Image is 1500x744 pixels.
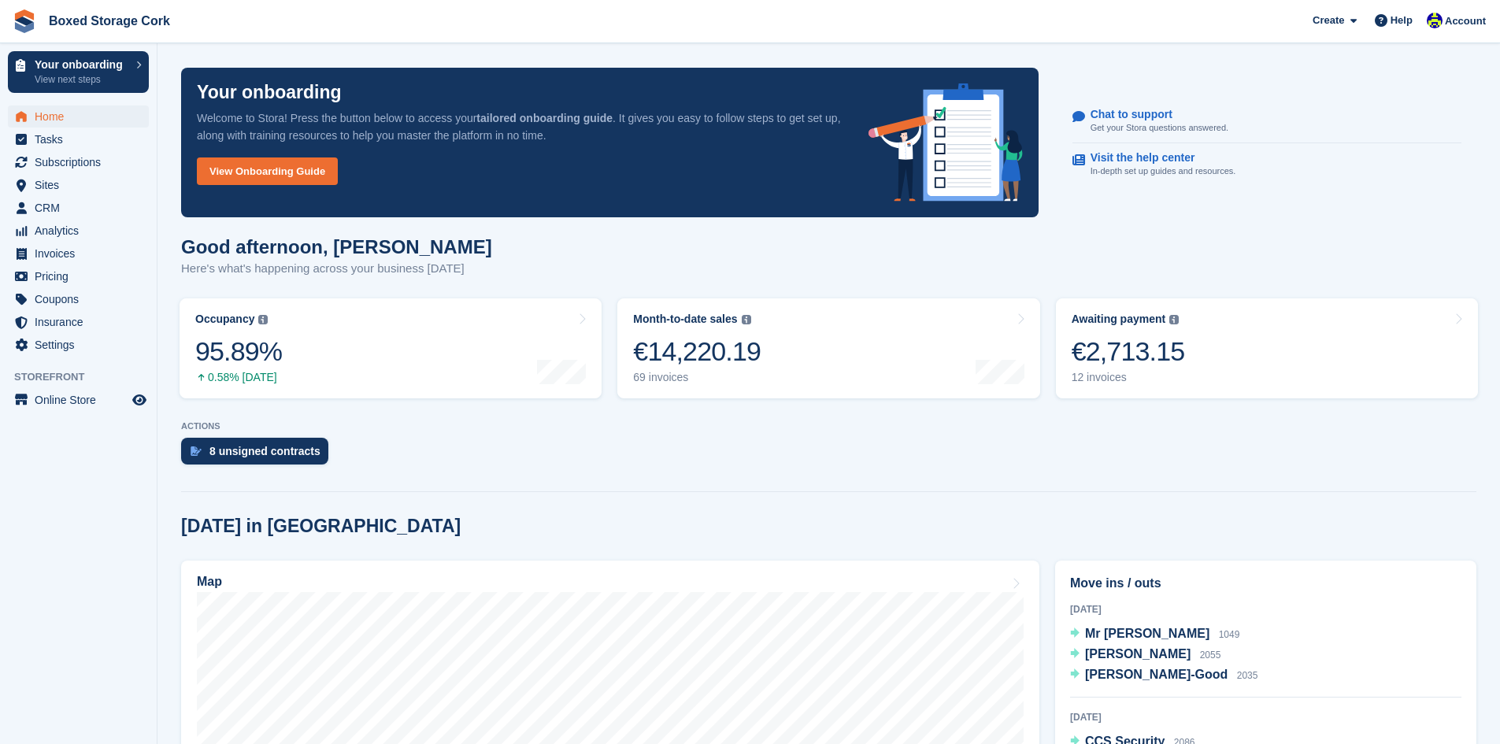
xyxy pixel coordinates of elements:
[1070,645,1220,665] a: [PERSON_NAME] 2055
[1237,670,1258,681] span: 2035
[1219,629,1240,640] span: 1049
[181,236,492,257] h1: Good afternoon, [PERSON_NAME]
[742,315,751,324] img: icon-info-grey-7440780725fd019a000dd9b08b2336e03edf1995a4989e88bcd33f0948082b44.svg
[1169,315,1179,324] img: icon-info-grey-7440780725fd019a000dd9b08b2336e03edf1995a4989e88bcd33f0948082b44.svg
[197,109,843,144] p: Welcome to Stora! Press the button below to access your . It gives you easy to follow steps to ge...
[35,288,129,310] span: Coupons
[181,438,336,472] a: 8 unsigned contracts
[8,242,149,265] a: menu
[1070,624,1239,645] a: Mr [PERSON_NAME] 1049
[617,298,1039,398] a: Month-to-date sales €14,220.19 69 invoices
[1070,665,1257,686] a: [PERSON_NAME]-Good 2035
[1072,371,1185,384] div: 12 invoices
[1313,13,1344,28] span: Create
[8,197,149,219] a: menu
[1072,100,1461,143] a: Chat to support Get your Stora questions answered.
[13,9,36,33] img: stora-icon-8386f47178a22dfd0bd8f6a31ec36ba5ce8667c1dd55bd0f319d3a0aa187defe.svg
[35,389,129,411] span: Online Store
[869,83,1023,202] img: onboarding-info-6c161a55d2c0e0a8cae90662b2fe09162a5109e8cc188191df67fb4f79e88e88.svg
[633,335,761,368] div: €14,220.19
[1070,602,1461,616] div: [DATE]
[1091,165,1236,178] p: In-depth set up guides and resources.
[1427,13,1443,28] img: Vincent
[1085,647,1191,661] span: [PERSON_NAME]
[181,516,461,537] h2: [DATE] in [GEOGRAPHIC_DATA]
[1070,710,1461,724] div: [DATE]
[8,105,149,128] a: menu
[8,51,149,93] a: Your onboarding View next steps
[14,369,157,385] span: Storefront
[8,334,149,356] a: menu
[633,371,761,384] div: 69 invoices
[1445,13,1486,29] span: Account
[197,157,338,185] a: View Onboarding Guide
[8,389,149,411] a: menu
[195,313,254,326] div: Occupancy
[35,265,129,287] span: Pricing
[195,335,282,368] div: 95.89%
[633,313,737,326] div: Month-to-date sales
[1085,627,1209,640] span: Mr [PERSON_NAME]
[181,421,1476,431] p: ACTIONS
[8,288,149,310] a: menu
[35,197,129,219] span: CRM
[8,128,149,150] a: menu
[1072,313,1166,326] div: Awaiting payment
[35,72,128,87] p: View next steps
[130,391,149,409] a: Preview store
[197,83,342,102] p: Your onboarding
[1056,298,1478,398] a: Awaiting payment €2,713.15 12 invoices
[181,260,492,278] p: Here's what's happening across your business [DATE]
[35,151,129,173] span: Subscriptions
[8,220,149,242] a: menu
[35,242,129,265] span: Invoices
[1085,668,1228,681] span: [PERSON_NAME]-Good
[1091,108,1216,121] p: Chat to support
[1391,13,1413,28] span: Help
[8,265,149,287] a: menu
[35,59,128,70] p: Your onboarding
[35,334,129,356] span: Settings
[1070,574,1461,593] h2: Move ins / outs
[209,445,320,457] div: 8 unsigned contracts
[197,575,222,589] h2: Map
[180,298,602,398] a: Occupancy 95.89% 0.58% [DATE]
[1091,151,1224,165] p: Visit the help center
[8,151,149,173] a: menu
[258,315,268,324] img: icon-info-grey-7440780725fd019a000dd9b08b2336e03edf1995a4989e88bcd33f0948082b44.svg
[8,311,149,333] a: menu
[35,174,129,196] span: Sites
[476,112,613,124] strong: tailored onboarding guide
[1072,335,1185,368] div: €2,713.15
[35,105,129,128] span: Home
[1072,143,1461,186] a: Visit the help center In-depth set up guides and resources.
[35,220,129,242] span: Analytics
[43,8,176,34] a: Boxed Storage Cork
[191,446,202,456] img: contract_signature_icon-13c848040528278c33f63329250d36e43548de30e8caae1d1a13099fd9432cc5.svg
[1091,121,1228,135] p: Get your Stora questions answered.
[35,128,129,150] span: Tasks
[35,311,129,333] span: Insurance
[1200,650,1221,661] span: 2055
[8,174,149,196] a: menu
[195,371,282,384] div: 0.58% [DATE]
